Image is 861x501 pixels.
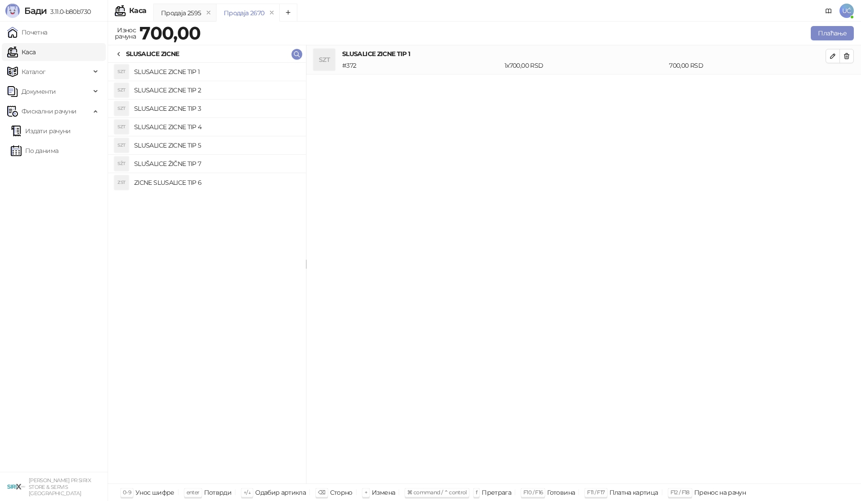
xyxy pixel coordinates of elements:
div: Износ рачуна [113,24,138,42]
a: Почетна [7,23,48,41]
span: 0-9 [123,489,131,496]
div: SZT [114,65,129,79]
span: F12 / F18 [670,489,690,496]
div: Платна картица [609,487,658,498]
span: ⌘ command / ⌃ control [407,489,467,496]
h4: SLUSALICE ZICNE TIP 5 [134,138,299,152]
h4: SLUŠALICE ŽIČNE TIP 7 [134,157,299,171]
div: grid [108,63,306,484]
div: Одабир артикла [255,487,306,498]
a: Каса [7,43,35,61]
span: Фискални рачуни [22,102,76,120]
button: remove [203,9,214,17]
small: [PERSON_NAME] PR SIRIX STORE & SERVIS [GEOGRAPHIC_DATA] [29,477,91,497]
a: Документација [822,4,836,18]
span: enter [187,489,200,496]
span: ⌫ [318,489,325,496]
div: SZT [114,138,129,152]
div: SZT [114,120,129,134]
div: Продаја 2670 [224,8,264,18]
div: Готовина [547,487,575,498]
span: Бади [24,5,47,16]
span: + [365,489,367,496]
h4: SLUSALICE ZICNE TIP 2 [134,83,299,97]
div: # 372 [340,61,503,70]
span: F10 / F16 [523,489,543,496]
h4: SLUSALICE ZICNE TIP 1 [342,49,826,59]
h4: SLUSALICE ZICNE TIP 4 [134,120,299,134]
span: f [476,489,477,496]
div: Каса [129,7,146,14]
span: ↑/↓ [244,489,251,496]
div: SŽT [114,157,129,171]
a: Издати рачуни [11,122,71,140]
div: 1 x 700,00 RSD [503,61,667,70]
div: Пренос на рачун [694,487,746,498]
div: SZT [114,101,129,116]
div: ZST [114,175,129,190]
strong: 700,00 [139,22,200,44]
div: Претрага [482,487,511,498]
button: Add tab [279,4,297,22]
div: SLUSALICE ZICNE [126,49,179,59]
img: Logo [5,4,20,18]
span: 3.11.0-b80b730 [47,8,91,16]
button: remove [266,9,278,17]
div: 700,00 RSD [667,61,827,70]
a: По данима [11,142,58,160]
button: Плаћање [811,26,854,40]
h4: ZICNE SLUSALICE TIP 6 [134,175,299,190]
img: 64x64-companyLogo-cb9a1907-c9b0-4601-bb5e-5084e694c383.png [7,478,25,496]
span: Документи [22,83,56,100]
h4: SLUSALICE ZICNE TIP 1 [134,65,299,79]
span: F11 / F17 [587,489,604,496]
span: UĆ [839,4,854,18]
div: Унос шифре [135,487,174,498]
span: Каталог [22,63,46,81]
h4: SLUSALICE ZICNE TIP 3 [134,101,299,116]
div: Потврди [204,487,232,498]
div: SZT [313,49,335,70]
div: Измена [372,487,395,498]
div: Продаја 2595 [161,8,201,18]
div: Сторно [330,487,352,498]
div: SZT [114,83,129,97]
